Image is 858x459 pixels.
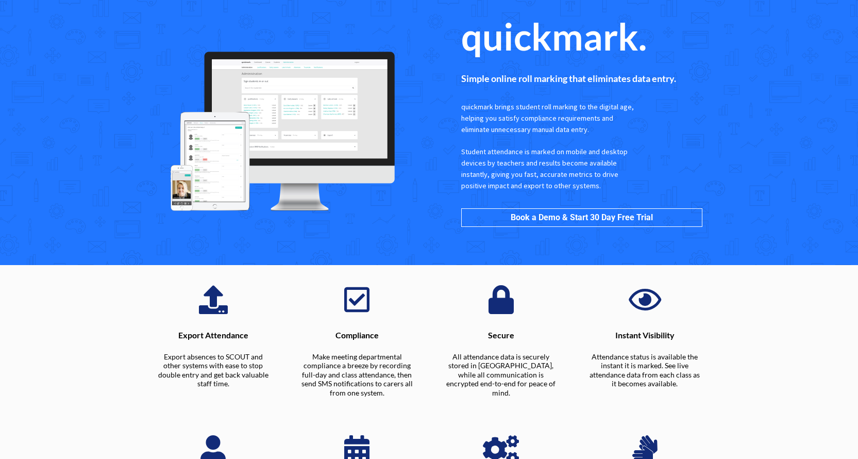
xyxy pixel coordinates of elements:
[301,352,414,397] span: Make meeting departmental compliance a breeze by recording full-day and class attendance, then se...
[156,332,271,340] p: Export Attendance
[461,14,647,58] span: quickmark.
[461,102,635,134] span: quickmark brings student roll marking to the digital age, helping you satisfy compliance requirem...
[158,352,270,388] span: Export absences to SCOUT and other systems with ease to stop double entry and get back valuable s...
[461,147,629,190] span: Student attendance is marked on mobile and desktop devices by teachers and results become availab...
[587,332,702,340] p: Instant Visibility
[461,73,676,84] span: Simple online roll marking that eliminates data entry.
[444,332,559,340] p: Secure
[299,332,414,340] p: Compliance
[590,352,701,388] span: Attendance status is available the instant it is marked. See live attendance data from each class...
[461,208,702,227] a: Book a Demo & Start 30 Day Free Trial
[446,352,557,397] span: All attendance data is securely stored in [GEOGRAPHIC_DATA], while all communication is encrypted...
